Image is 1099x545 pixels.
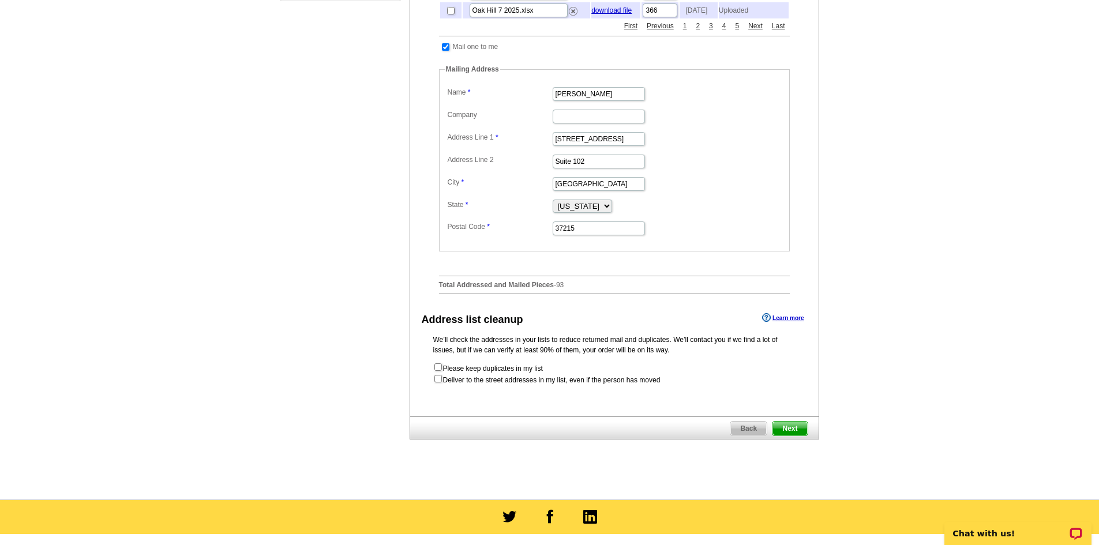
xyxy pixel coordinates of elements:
span: 93 [556,281,564,289]
label: State [448,200,552,210]
td: [DATE] [680,2,717,18]
label: City [448,177,552,187]
a: 4 [719,21,729,31]
label: Address Line 1 [448,132,552,142]
a: 5 [732,21,742,31]
label: Name [448,87,552,97]
label: Company [448,110,552,120]
iframe: LiveChat chat widget [937,509,1099,545]
div: Address list cleanup [422,312,523,328]
a: Remove this list [569,5,577,13]
a: Last [769,21,788,31]
td: Mail one to me [452,41,499,52]
span: Next [772,422,807,435]
td: Uploaded [719,2,789,18]
a: Learn more [762,313,804,322]
a: Next [745,21,766,31]
form: Please keep duplicates in my list Deliver to the street addresses in my list, even if the person ... [433,362,796,385]
a: Back [730,421,767,436]
img: delete.png [569,7,577,16]
a: 3 [706,21,716,31]
a: 2 [693,21,703,31]
a: First [621,21,640,31]
label: Address Line 2 [448,155,552,165]
a: 1 [680,21,690,31]
a: download file [591,6,632,14]
p: We’ll check the addresses in your lists to reduce returned mail and duplicates. We’ll contact you... [433,334,796,355]
a: Previous [644,21,677,31]
legend: Mailing Address [445,64,500,74]
strong: Total Addressed and Mailed Pieces [439,281,554,289]
label: Postal Code [448,221,552,232]
span: Back [730,422,767,435]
